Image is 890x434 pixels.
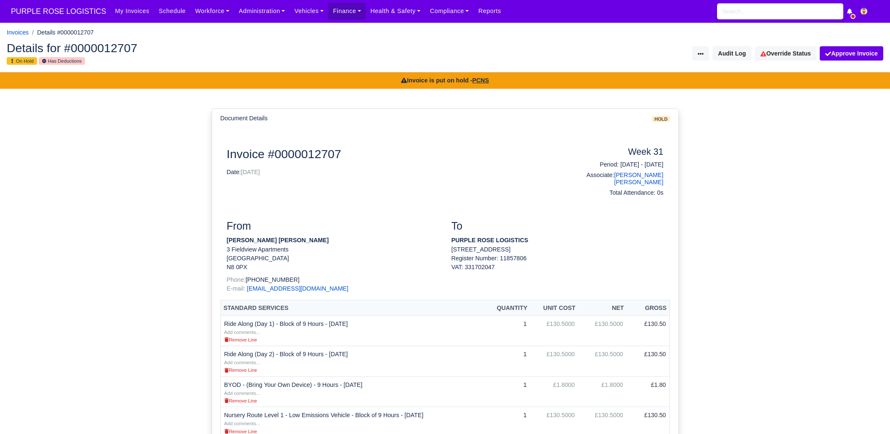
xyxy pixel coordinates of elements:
td: Ride Along (Day 1) - Block of 9 Hours - [DATE] [221,315,484,346]
h2: Invoice #0000012707 [227,147,551,161]
a: My Invoices [110,3,154,19]
a: Add comments... [224,389,260,396]
span: Phone: [227,276,246,283]
td: 1 [484,376,530,407]
a: Health & Safety [366,3,425,19]
td: £130.5000 [530,315,578,346]
td: 1 [484,315,530,346]
small: Remove Line [224,398,257,403]
a: Add comments... [224,420,260,426]
h3: To [452,220,664,233]
small: Has Deductions [39,57,85,65]
td: £1.8000 [578,376,627,407]
a: Invoices [7,29,29,36]
a: [EMAIL_ADDRESS][DOMAIN_NAME] [247,285,348,292]
a: PURPLE ROSE LOGISTICS [7,3,110,20]
a: Finance [328,3,366,19]
h4: Week 31 [564,147,664,158]
div: Register Number: 11857806 [445,254,670,272]
input: Search... [717,3,843,19]
a: Add comments... [224,359,260,365]
h6: Associate: [564,172,664,186]
small: Remove Line [224,368,257,373]
th: Unit Cost [530,300,578,316]
td: £130.5000 [578,315,627,346]
u: PCNS [472,77,489,84]
h6: Period: [DATE] - [DATE] [564,161,664,168]
button: Approve Invoice [820,46,883,61]
td: £130.5000 [530,346,578,377]
span: E-mail: [227,285,245,292]
small: Add comments... [224,391,260,396]
strong: PURPLE ROSE LOGISTICS [452,237,529,243]
small: On Hold [7,57,37,65]
a: Add comments... [224,328,260,335]
h3: From [227,220,439,233]
small: Add comments... [224,421,260,426]
small: Add comments... [224,360,260,365]
p: [GEOGRAPHIC_DATA] [227,254,439,263]
li: Details #0000012707 [29,28,94,37]
div: VAT: 331702047 [452,263,664,272]
th: Standard Services [221,300,484,316]
th: Quantity [484,300,530,316]
a: Schedule [154,3,190,19]
p: N8 0PX [227,263,439,272]
p: [PHONE_NUMBER] [227,275,439,284]
button: Audit Log [712,46,751,61]
p: [STREET_ADDRESS] [452,245,664,254]
td: £1.80 [627,376,669,407]
strong: [PERSON_NAME] [PERSON_NAME] [227,237,329,243]
a: [PERSON_NAME] [PERSON_NAME] [614,172,663,185]
td: 1 [484,346,530,377]
a: Reports [474,3,506,19]
a: Remove Line [224,336,257,343]
small: Remove Line [224,429,257,434]
td: £130.50 [627,346,669,377]
span: hold [652,116,669,122]
a: Workforce [191,3,234,19]
td: £130.5000 [578,346,627,377]
small: Add comments... [224,330,260,335]
a: Vehicles [290,3,329,19]
a: Remove Line [224,397,257,404]
span: [DATE] [241,169,260,175]
h6: Total Attendance: 0s [564,189,664,196]
a: Administration [234,3,290,19]
td: £1.8000 [530,376,578,407]
th: Gross [627,300,669,316]
th: Net [578,300,627,316]
a: Remove Line [224,366,257,373]
a: Compliance [425,3,474,19]
td: £130.50 [627,315,669,346]
h6: Document Details [221,115,268,122]
h2: Details for #0000012707 [7,42,439,54]
td: Ride Along (Day 2) - Block of 9 Hours - [DATE] [221,346,484,377]
a: Override Status [755,46,816,61]
p: Date: [227,168,551,177]
p: 3 Fieldview Apartments [227,245,439,254]
small: Remove Line [224,337,257,342]
td: BYOD - (Bring Your Own Device) - 9 Hours - [DATE] [221,376,484,407]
